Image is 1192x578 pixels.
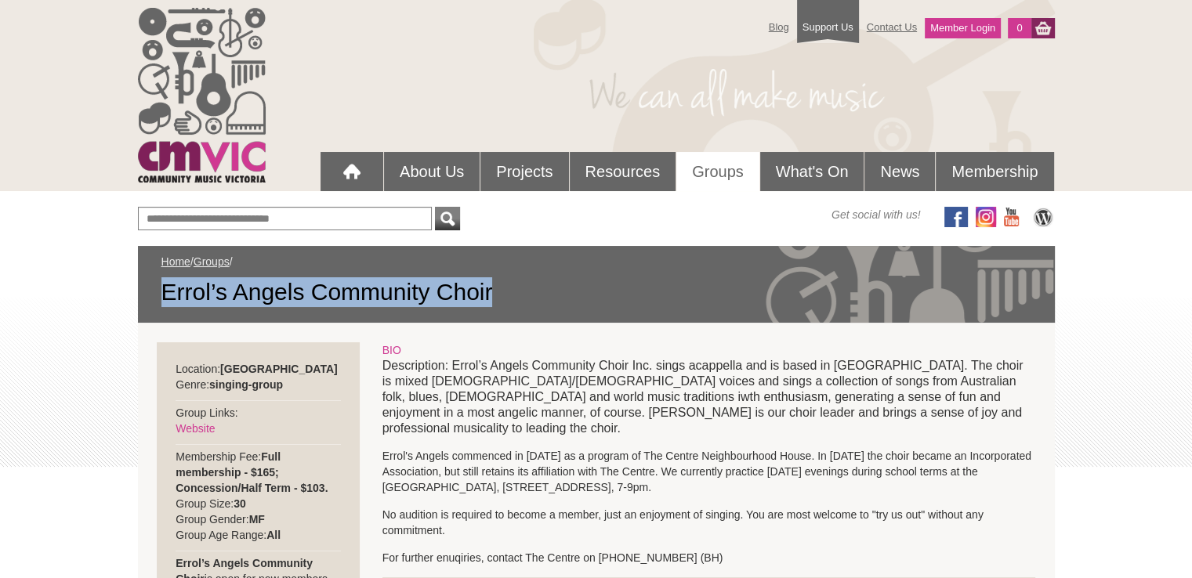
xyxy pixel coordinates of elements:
strong: MF [249,513,265,526]
p: For further enuqiries, contact The Centre on [PHONE_NUMBER] (BH) [382,550,1035,565]
img: CMVic Blog [1031,207,1055,227]
a: Member Login [925,18,1001,38]
a: Blog [761,13,797,41]
a: Groups [676,152,759,191]
a: About Us [384,152,480,191]
div: / / [161,254,1031,307]
a: News [864,152,935,191]
a: 0 [1008,18,1031,38]
img: cmvic_logo.png [138,8,266,182]
span: Errol’s Angels Community Choir [161,277,1031,307]
p: No audition is required to become a member, just an enjoyment of singing. You are most welcome to... [382,507,1035,538]
p: Errol's Angels commenced in [DATE] as a program of The Centre Neighbourhood House. In [DATE] the ... [382,448,1035,495]
a: Website [176,422,215,435]
strong: 30 [234,497,246,510]
img: icon-instagram.png [976,207,996,227]
a: Membership [936,152,1053,191]
strong: Full membership - $165; Concession/Half Term - $103. [176,450,328,494]
strong: All [266,529,281,541]
strong: singing-group [209,378,283,391]
a: Resources [570,152,676,191]
a: Groups [194,255,230,268]
span: Get social with us! [832,207,921,222]
a: Projects [480,152,568,191]
div: BIO [382,342,1035,358]
p: Description: Errol’s Angels Community Choir Inc. sings acappella and is based in [GEOGRAPHIC_DATA... [382,358,1035,436]
a: Home [161,255,190,268]
strong: [GEOGRAPHIC_DATA] [220,363,338,375]
a: What's On [760,152,864,191]
a: Contact Us [859,13,925,41]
